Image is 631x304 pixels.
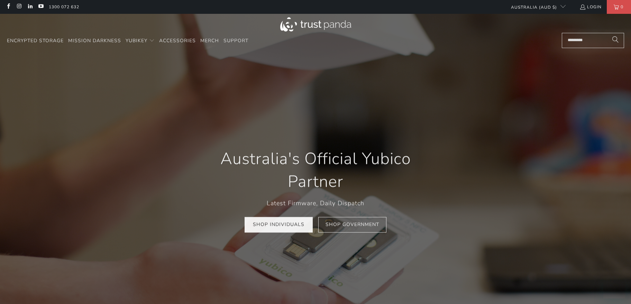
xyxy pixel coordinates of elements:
a: Merch [200,33,219,49]
span: Mission Darkness [68,37,121,44]
a: Trust Panda Australia on Facebook [5,4,11,10]
span: Merch [200,37,219,44]
a: Shop Individuals [245,217,313,232]
span: Encrypted Storage [7,37,64,44]
summary: YubiKey [126,33,155,49]
a: Trust Panda Australia on Instagram [16,4,22,10]
span: Support [223,37,248,44]
a: Mission Darkness [68,33,121,49]
input: Search... [562,33,624,48]
a: Login [579,3,602,11]
a: Trust Panda Australia on LinkedIn [27,4,33,10]
nav: Translation missing: en.navigation.header.main_nav [7,33,248,49]
a: Trust Panda Australia on YouTube [38,4,44,10]
span: Accessories [159,37,196,44]
a: Encrypted Storage [7,33,64,49]
img: Trust Panda Australia [280,17,351,31]
a: Shop Government [318,217,386,232]
a: Support [223,33,248,49]
button: Search [607,33,624,48]
span: YubiKey [126,37,147,44]
h1: Australia's Official Yubico Partner [201,148,430,193]
iframe: Button to launch messaging window [603,276,625,298]
a: Accessories [159,33,196,49]
p: Latest Firmware, Daily Dispatch [201,198,430,208]
a: 1300 072 632 [49,3,79,11]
